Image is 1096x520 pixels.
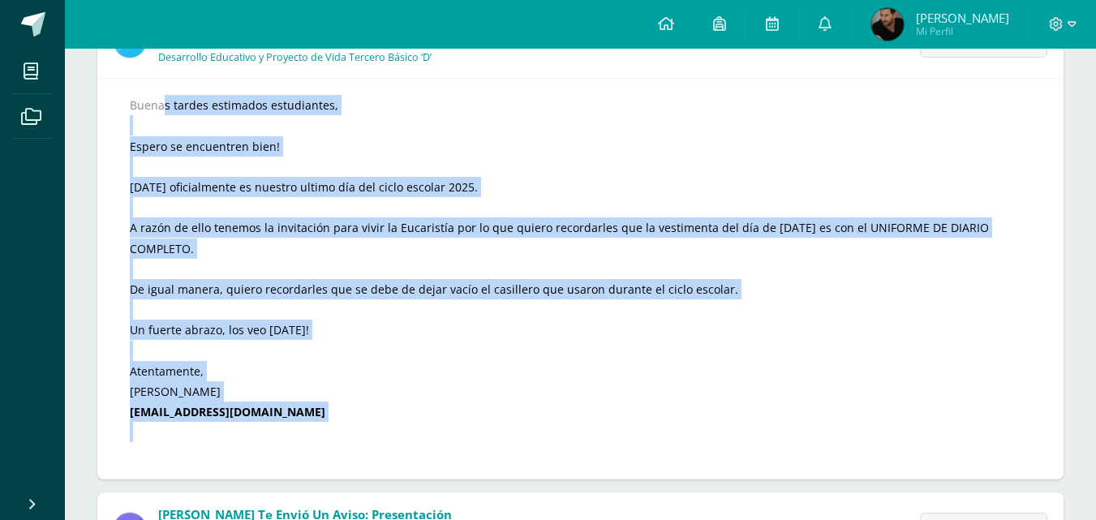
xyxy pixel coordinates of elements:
span: Mi Perfil [916,24,1009,38]
img: 7c84f2bd84e836bf0d871e2ed4d9f981.png [871,8,904,41]
div: Buenas tardes estimados estudiantes, Espero se encuentren bien! [DATE] oficialmente es nuestro ul... [130,95,1031,463]
span: [PERSON_NAME] [916,10,1009,26]
a: [EMAIL_ADDRESS][DOMAIN_NAME] [130,404,325,419]
p: Desarrollo Educativo y Proyecto de Vida Tercero Básico ‘D’ [158,51,432,64]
